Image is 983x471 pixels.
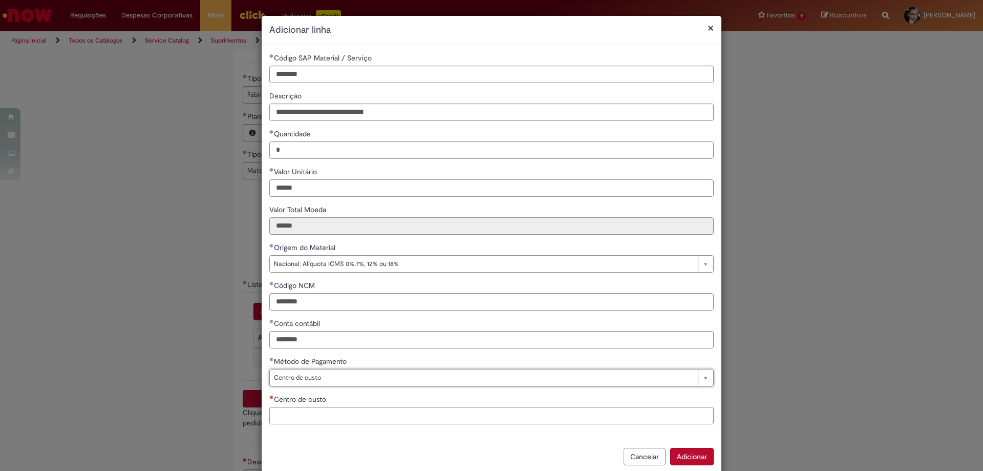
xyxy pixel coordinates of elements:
[274,129,313,138] span: Quantidade
[274,256,693,272] span: Nacional: Alíquota ICMS 0%,7%, 12% ou 18%
[269,357,274,361] span: Obrigatório Preenchido
[274,243,337,252] span: Origem do Material
[269,281,274,285] span: Obrigatório Preenchido
[269,293,714,311] input: Código NCM
[269,168,274,172] span: Obrigatório Preenchido
[269,217,714,235] input: Valor Total Moeda
[269,407,714,424] input: Centro de custo
[274,395,328,404] span: Centro de custo
[269,179,714,197] input: Valor Unitário
[708,23,714,33] button: Fechar modal
[670,448,714,465] button: Adicionar
[274,167,319,176] span: Valor Unitário
[269,243,274,248] span: Obrigatório Preenchido
[274,53,374,63] span: Código SAP Material / Serviço
[269,104,714,121] input: Descrição
[269,395,274,399] span: Necessários
[269,54,274,58] span: Obrigatório Preenchido
[269,130,274,134] span: Obrigatório Preenchido
[269,141,714,159] input: Quantidade
[274,357,349,366] span: Método de Pagamento
[624,448,666,465] button: Cancelar
[274,370,693,386] span: Centro de custo
[269,205,328,214] span: Somente leitura - Valor Total Moeda
[269,91,304,100] span: Descrição
[274,319,322,328] span: Conta contábil
[269,319,274,323] span: Obrigatório Preenchido
[269,24,714,37] h2: Adicionar linha
[269,66,714,83] input: Código SAP Material / Serviço
[269,331,714,349] input: Conta contábil
[274,281,317,290] span: Código NCM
